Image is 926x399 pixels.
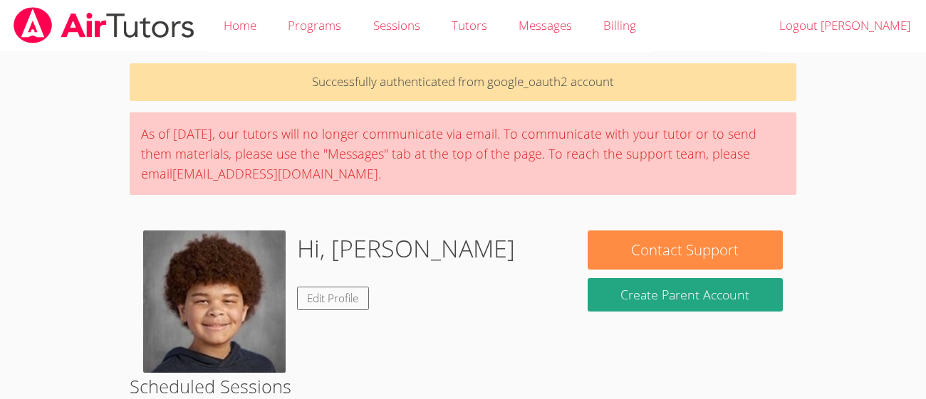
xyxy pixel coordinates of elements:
p: Successfully authenticated from google_oauth2 account [130,63,796,101]
button: Contact Support [588,230,784,270]
div: As of [DATE], our tutors will no longer communicate via email. To communicate with your tutor or ... [130,112,796,195]
span: Messages [519,17,572,33]
a: Edit Profile [297,287,370,310]
img: picture-3cc64df5dac22d7a31c6b6676cbcffb1_68b0d0f8dd478.jpg [143,230,286,373]
button: Create Parent Account [588,278,784,312]
img: airtutors_banner-c4298cdbf04f3fff15de1276eac7730deb9818008684d7c2e4769d2f7ddbe033.png [12,7,196,43]
h1: Hi, [PERSON_NAME] [297,230,515,267]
